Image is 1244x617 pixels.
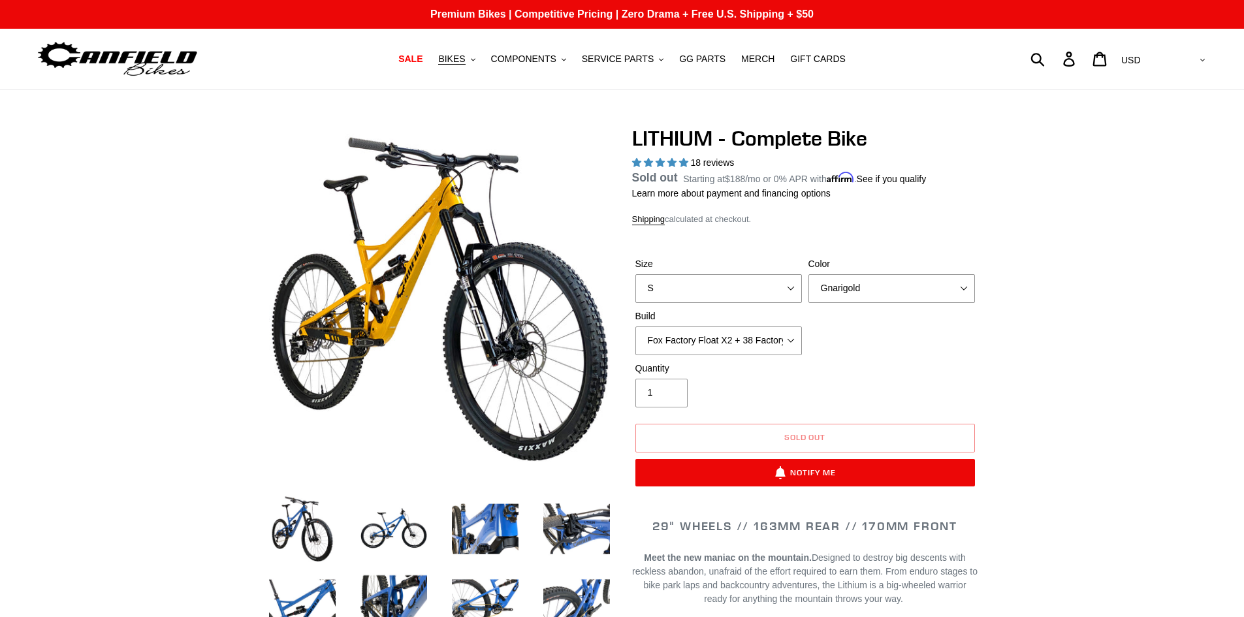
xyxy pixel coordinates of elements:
[643,566,978,604] span: From enduro stages to bike park laps and backcountry adventures, the Lithium is a big-wheeled war...
[784,50,852,68] a: GIFT CARDS
[632,157,691,168] span: 5.00 stars
[358,493,430,565] img: Load image into Gallery viewer, LITHIUM - Complete Bike
[808,257,975,271] label: Color
[644,552,812,563] b: Meet the new maniac on the mountain.
[266,493,338,565] img: Load image into Gallery viewer, LITHIUM - Complete Bike
[901,593,903,604] span: .
[790,54,846,65] span: GIFT CARDS
[632,171,678,184] span: Sold out
[827,172,854,183] span: Affirm
[683,169,926,186] p: Starting at /mo or 0% APR with .
[784,432,826,442] span: Sold out
[491,54,556,65] span: COMPONENTS
[575,50,670,68] button: SERVICE PARTS
[632,126,978,151] h1: LITHIUM - Complete Bike
[635,257,802,271] label: Size
[632,552,978,604] span: Designed to destroy big descents with reckless abandon, unafraid of the effort required to earn t...
[635,459,975,486] button: Notify Me
[652,518,957,533] span: 29" WHEELS // 163mm REAR // 170mm FRONT
[36,39,199,80] img: Canfield Bikes
[438,54,465,65] span: BIKES
[632,188,831,198] a: Learn more about payment and financing options
[679,54,726,65] span: GG PARTS
[398,54,423,65] span: SALE
[485,50,573,68] button: COMPONENTS
[635,309,802,323] label: Build
[1038,44,1071,73] input: Search
[725,174,745,184] span: $188
[632,214,665,225] a: Shipping
[690,157,734,168] span: 18 reviews
[632,213,978,226] div: calculated at checkout.
[635,362,802,375] label: Quantity
[432,50,481,68] button: BIKES
[741,54,774,65] span: MERCH
[449,493,521,565] img: Load image into Gallery viewer, LITHIUM - Complete Bike
[635,424,975,452] button: Sold out
[735,50,781,68] a: MERCH
[392,50,429,68] a: SALE
[857,174,927,184] a: See if you qualify - Learn more about Affirm Financing (opens in modal)
[673,50,732,68] a: GG PARTS
[541,493,613,565] img: Load image into Gallery viewer, LITHIUM - Complete Bike
[582,54,654,65] span: SERVICE PARTS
